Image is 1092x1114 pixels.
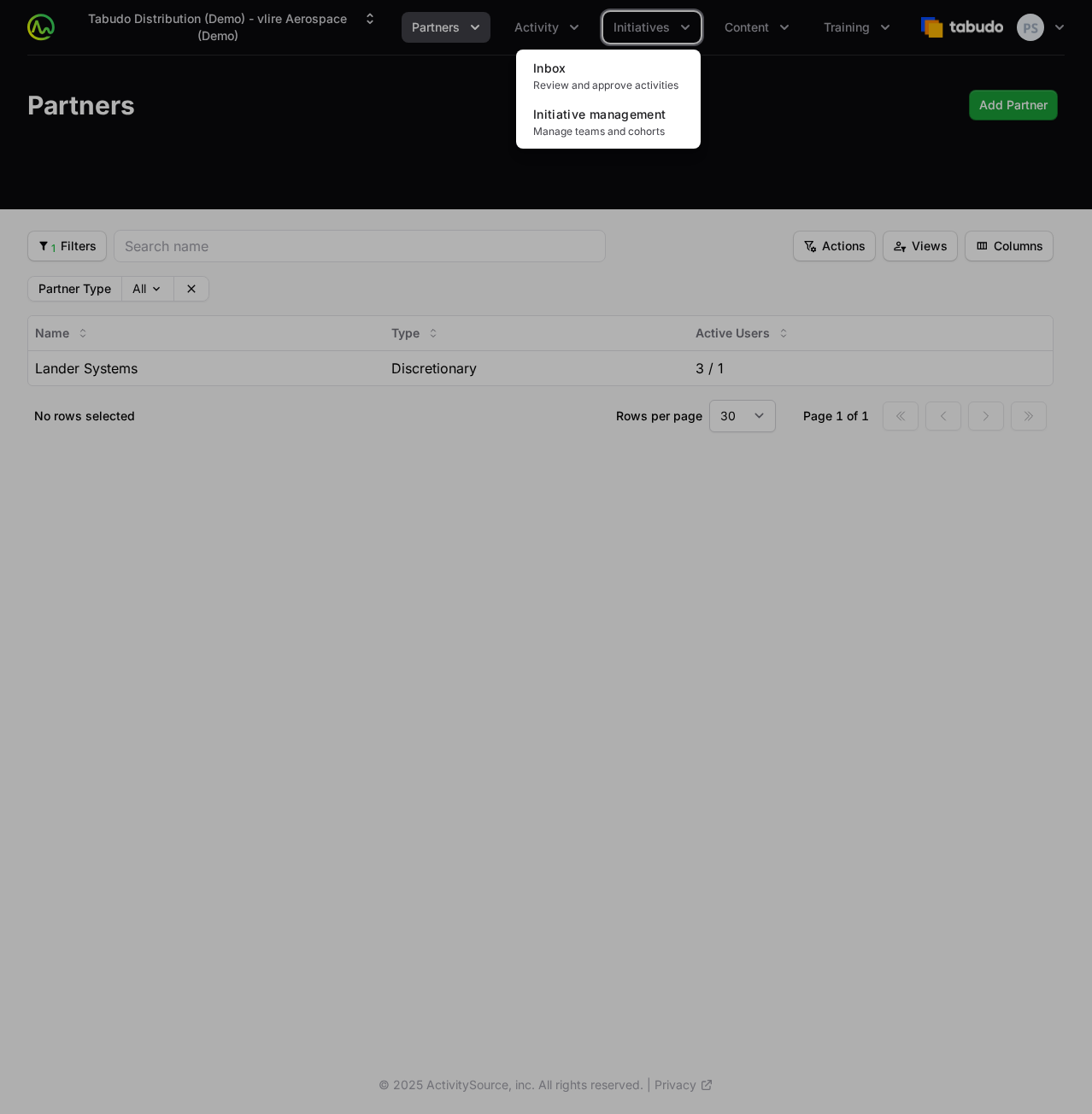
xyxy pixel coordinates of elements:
[533,107,666,121] span: Initiative management
[603,12,701,43] div: Initiatives menu
[533,79,684,92] span: Review and approve activities
[533,125,684,138] span: Manage teams and cohorts
[533,61,567,75] span: Inbox
[520,53,697,99] a: InboxReview and approve activities
[55,3,901,51] div: Main navigation
[520,99,697,145] a: Initiative managementManage teams and cohorts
